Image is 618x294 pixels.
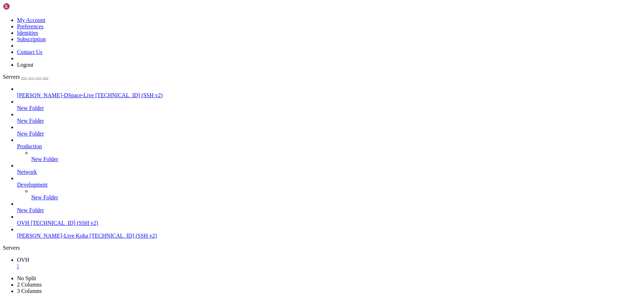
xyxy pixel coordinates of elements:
[17,62,33,68] a: Logout
[17,17,45,23] a: My Account
[17,275,36,281] a: No Split
[17,92,615,99] a: [PERSON_NAME]-DSpace-Live [TECHNICAL_ID] (SSH v2)
[3,111,526,117] x-row: Users logged in: 0
[17,86,615,99] li: [PERSON_NAME]-DSpace-Live [TECHNICAL_ID] (SSH v2)
[3,99,526,105] x-row: Swap usage: 0%
[3,105,526,111] x-row: Processes: 129
[95,92,163,98] span: [TECHNICAL_ID] (SSH v2)
[17,105,44,111] span: New Folder
[3,45,526,51] x-row: * Documentation: [URL][DOMAIN_NAME]
[17,220,615,226] a: OVH [TECHNICAL_ID] (SSH v2)
[17,182,47,188] span: Development
[17,137,615,162] li: Production
[3,33,526,39] x-row: Welcome to Ubuntu 22.04.5 LTS (GNU/Linux 5.15.0-135-generic x86_64)
[3,69,526,75] x-row: System information as of [DATE]
[3,226,526,232] x-row: You must change your password now and login again!
[17,226,615,239] li: [PERSON_NAME]-Live Koha [TECHNICAL_ID] (SSH v2)
[3,15,526,21] x-row: > .
[17,49,43,55] a: Contact Us
[3,202,526,208] x-row: The list of available updates is more than a week old.
[3,9,526,15] x-row: | You are required to change your password immediately (administrator enforced)
[3,21,526,27] x-row: -- End of banner message from server -----------------------------------------
[17,220,29,226] span: OVH
[31,194,58,200] span: New Folder
[17,257,615,270] a: OVH
[3,142,526,148] x-row: Expanded Security Maintenance for Applications is not enabled.
[17,233,88,239] span: [PERSON_NAME]-Live Koha
[17,207,44,213] span: New Folder
[17,207,615,213] a: New Folder
[3,245,615,251] div: Servers
[17,175,615,201] li: Development
[3,160,526,166] x-row: 8 of these updates are standard security updates.
[3,27,526,33] x-row: You are required to change your password immediately (administrator enforced).
[3,232,526,238] x-row: Changing password for ubuntu.
[57,238,60,244] div: (18, 39)
[17,30,38,36] a: Identities
[3,154,526,160] x-row: 8 updates can be applied immediately.
[17,213,615,226] li: OVH [TECHNICAL_ID] (SSH v2)
[3,57,526,63] x-row: * Support: [URL][DOMAIN_NAME]
[17,99,615,111] li: New Folder
[3,74,20,80] span: Servers
[3,166,526,172] x-row: To see these additional updates run: apt list --upgradable
[17,131,44,137] span: New Folder
[3,208,526,214] x-row: To check for new updates run: sudo apt update
[17,201,615,213] li: New Folder
[31,156,615,162] a: New Folder
[3,51,526,57] x-row: * Management: [URL][DOMAIN_NAME]
[17,282,42,288] a: 2 Columns
[3,220,526,226] x-row: WARNING: Your password has expired.
[31,156,58,162] span: New Folder
[3,3,526,9] x-row: -- Pre-authentication banner message from server: ----------------------------
[17,182,615,188] a: Development
[17,263,615,270] a: 
[17,105,615,111] a: New Folder
[17,288,42,294] a: 3 Columns
[17,143,42,149] span: Production
[17,111,615,124] li: New Folder
[3,93,526,99] x-row: Memory usage: 2%
[31,220,98,226] span: [TECHNICAL_ID] (SSH v2)
[17,162,615,175] li: Network
[3,3,44,10] img: Shellngn
[17,92,94,98] span: [PERSON_NAME]-DSpace-Live
[3,81,526,87] x-row: System load: 0.08
[3,238,526,244] x-row: Current password:
[17,257,29,263] span: OVH
[17,23,44,29] a: Preferences
[3,74,48,80] a: Servers
[3,184,526,190] x-row: See [URL][DOMAIN_NAME] or run: sudo pro status
[31,150,615,162] li: New Folder
[17,169,615,175] a: Network
[31,194,615,201] a: New Folder
[17,124,615,137] li: New Folder
[17,131,615,137] a: New Folder
[3,87,526,93] x-row: Usage of /: 1.9% of 96.73GB
[17,143,615,150] a: Production
[3,123,526,129] x-row: IPv6 address for ens3: [TECHNICAL_ID]
[17,118,44,124] span: New Folder
[17,169,37,175] span: Network
[17,233,615,239] a: [PERSON_NAME]-Live Koha [TECHNICAL_ID] (SSH v2)
[17,36,46,42] a: Subscription
[17,118,615,124] a: New Folder
[3,117,526,123] x-row: IPv4 address for ens3: [TECHNICAL_ID]
[31,188,615,201] li: New Folder
[89,233,157,239] span: [TECHNICAL_ID] (SSH v2)
[3,178,526,184] x-row: Enable ESM Apps to receive additional future security updates.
